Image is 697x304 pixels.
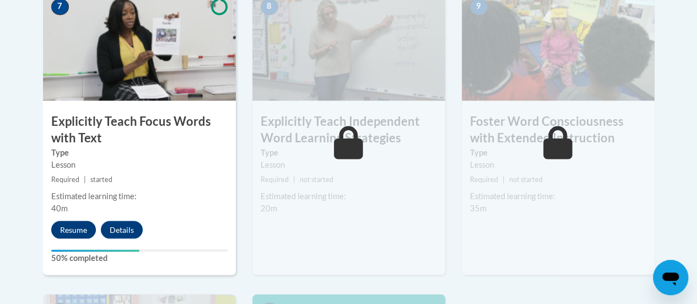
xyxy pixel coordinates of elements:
h3: Foster Word Consciousness with Extended Instruction [462,113,655,147]
span: Required [470,175,498,183]
iframe: Button to launch messaging window [653,260,688,295]
div: Your progress [51,249,139,252]
div: Lesson [261,158,437,170]
div: Lesson [51,158,228,170]
span: Required [261,175,289,183]
button: Details [101,221,143,238]
span: started [90,175,112,183]
div: Estimated learning time: [51,190,228,202]
div: Estimated learning time: [261,190,437,202]
span: | [84,175,86,183]
label: Type [261,146,437,158]
span: Required [51,175,79,183]
span: not started [300,175,333,183]
span: | [503,175,505,183]
h3: Explicitly Teach Focus Words with Text [43,113,236,147]
button: Resume [51,221,96,238]
div: Lesson [470,158,646,170]
span: not started [509,175,543,183]
span: | [293,175,295,183]
label: 50% completed [51,252,228,264]
h3: Explicitly Teach Independent Word Learning Strategies [252,113,445,147]
span: 40m [51,203,68,212]
label: Type [470,146,646,158]
span: 20m [261,203,277,212]
label: Type [51,146,228,158]
div: Estimated learning time: [470,190,646,202]
span: 35m [470,203,487,212]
